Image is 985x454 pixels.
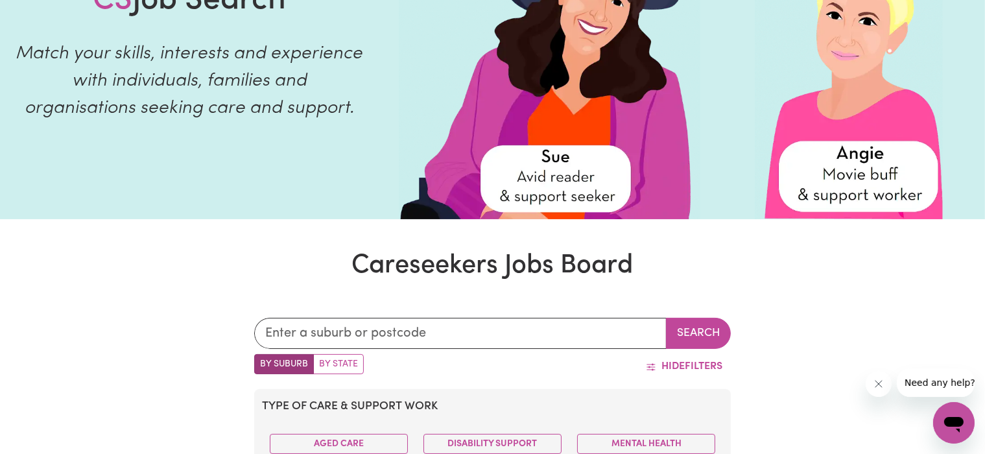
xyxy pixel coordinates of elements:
[423,434,562,454] button: Disability Support
[933,402,975,444] iframe: Button to launch messaging window
[270,434,408,454] button: Aged Care
[897,368,975,397] iframe: Message from company
[666,318,731,349] button: Search
[16,40,362,122] p: Match your skills, interests and experience with individuals, families and organisations seeking ...
[637,354,731,379] button: HideFilters
[8,9,78,19] span: Need any help?
[661,361,685,372] span: Hide
[254,318,667,349] input: Enter a suburb or postcode
[866,371,892,397] iframe: Close message
[262,400,724,413] h2: Type of care & support work
[577,434,715,454] button: Mental Health
[254,354,314,374] label: Search by suburb/post code
[313,354,364,374] label: Search by state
